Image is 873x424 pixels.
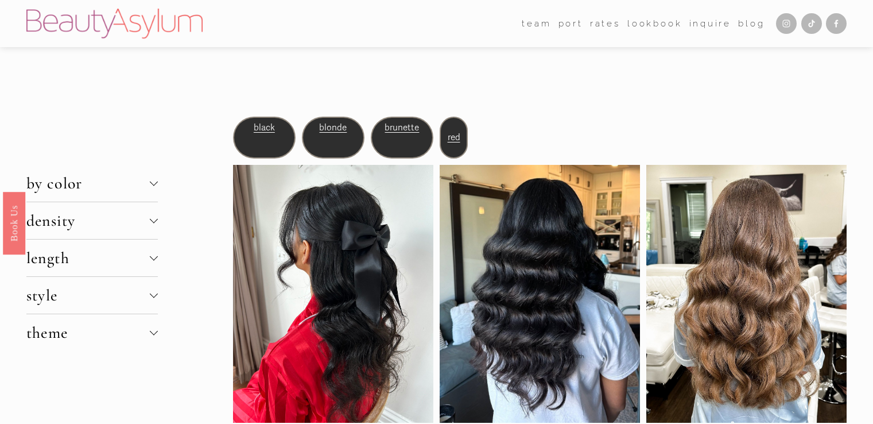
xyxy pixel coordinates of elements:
a: brunette [385,122,419,133]
a: Book Us [3,192,25,255]
a: Blog [738,15,765,32]
a: Inquire [689,15,732,32]
span: theme [26,323,150,342]
span: density [26,211,150,230]
span: by color [26,174,150,193]
a: Facebook [826,13,847,34]
button: theme [26,314,158,351]
a: Rates [590,15,620,32]
a: TikTok [801,13,822,34]
button: density [26,202,158,239]
span: length [26,248,150,268]
img: Beauty Asylum | Bridal Hair &amp; Makeup Charlotte &amp; Atlanta [26,9,203,38]
span: team [522,16,551,32]
a: folder dropdown [522,15,551,32]
a: Instagram [776,13,797,34]
button: length [26,240,158,276]
a: red [448,132,460,142]
a: Lookbook [627,15,682,32]
a: blonde [319,122,347,133]
span: style [26,286,150,305]
a: black [254,122,275,133]
button: by color [26,165,158,202]
a: port [558,15,583,32]
button: style [26,277,158,314]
